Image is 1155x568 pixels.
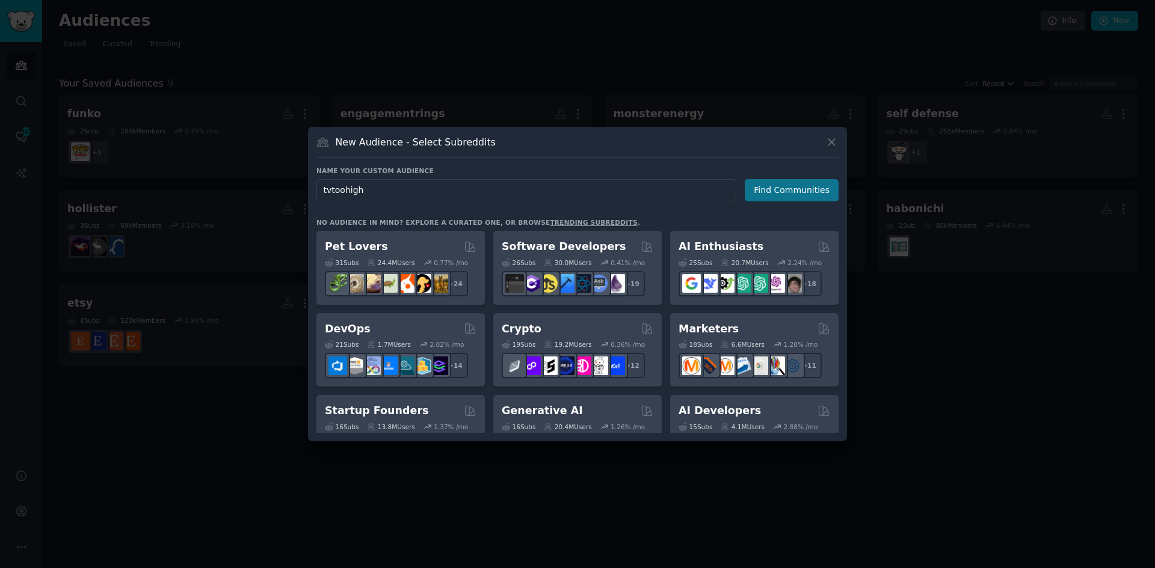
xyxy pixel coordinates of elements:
[430,340,464,349] div: 2.02 % /mo
[522,274,541,293] img: csharp
[556,274,574,293] img: iOSProgramming
[379,356,398,375] img: DevOpsLinks
[325,239,388,254] h2: Pet Lovers
[766,356,785,375] img: MarketingResearch
[787,258,822,267] div: 2.24 % /mo
[328,274,347,293] img: herpetology
[505,356,524,375] img: ethfinance
[336,136,496,148] h3: New Audience - Select Subreddits
[733,274,751,293] img: chatgpt_promptDesign
[745,179,839,201] button: Find Communities
[573,274,591,293] img: reactnative
[502,403,583,418] h2: Generative AI
[396,356,414,375] img: platformengineering
[590,274,608,293] img: AskComputerScience
[367,340,411,349] div: 1.7M Users
[505,274,524,293] img: software
[611,258,645,267] div: 0.41 % /mo
[413,274,431,293] img: PetAdvice
[367,258,414,267] div: 24.4M Users
[316,179,736,201] input: Pick a short name, like "Digital Marketers" or "Movie-Goers"
[362,274,381,293] img: leopardgeckos
[413,356,431,375] img: aws_cdk
[611,340,645,349] div: 0.36 % /mo
[430,356,448,375] img: PlatformEngineers
[434,258,468,267] div: 0.77 % /mo
[682,274,701,293] img: GoogleGeminiAI
[434,423,468,431] div: 1.37 % /mo
[522,356,541,375] img: 0xPolygon
[379,274,398,293] img: turtle
[443,271,468,296] div: + 24
[796,271,822,296] div: + 18
[750,274,768,293] img: chatgpt_prompts_
[316,166,839,175] h3: Name your custom audience
[362,356,381,375] img: Docker_DevOps
[544,340,591,349] div: 19.2M Users
[556,356,574,375] img: web3
[679,340,712,349] div: 18 Sub s
[539,356,558,375] img: ethstaker
[721,340,765,349] div: 6.6M Users
[679,403,761,418] h2: AI Developers
[502,239,626,254] h2: Software Developers
[316,218,640,227] div: No audience in mind? Explore a curated one, or browse .
[783,274,802,293] img: ArtificalIntelligence
[502,258,535,267] div: 26 Sub s
[502,340,535,349] div: 19 Sub s
[325,423,359,431] div: 16 Sub s
[325,403,428,418] h2: Startup Founders
[766,274,785,293] img: OpenAIDev
[796,353,822,378] div: + 11
[345,356,364,375] img: AWS_Certified_Experts
[784,340,818,349] div: 1.20 % /mo
[443,353,468,378] div: + 14
[544,258,591,267] div: 30.0M Users
[721,423,765,431] div: 4.1M Users
[611,423,645,431] div: 1.26 % /mo
[784,423,818,431] div: 2.88 % /mo
[325,340,359,349] div: 21 Sub s
[539,274,558,293] img: learnjavascript
[325,322,371,337] h2: DevOps
[750,356,768,375] img: googleads
[679,322,739,337] h2: Marketers
[345,274,364,293] img: ballpython
[590,356,608,375] img: CryptoNews
[573,356,591,375] img: defiblockchain
[396,274,414,293] img: cockatiel
[502,322,541,337] h2: Crypto
[620,353,645,378] div: + 12
[550,219,637,226] a: trending subreddits
[716,356,735,375] img: AskMarketing
[367,423,414,431] div: 13.8M Users
[699,356,718,375] img: bigseo
[733,356,751,375] img: Emailmarketing
[430,274,448,293] img: dogbreed
[325,258,359,267] div: 31 Sub s
[682,356,701,375] img: content_marketing
[679,423,712,431] div: 15 Sub s
[606,356,625,375] img: defi_
[721,258,768,267] div: 20.7M Users
[328,356,347,375] img: azuredevops
[502,423,535,431] div: 16 Sub s
[679,258,712,267] div: 25 Sub s
[699,274,718,293] img: DeepSeek
[716,274,735,293] img: AItoolsCatalog
[679,239,763,254] h2: AI Enthusiasts
[783,356,802,375] img: OnlineMarketing
[620,271,645,296] div: + 19
[606,274,625,293] img: elixir
[544,423,591,431] div: 20.4M Users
